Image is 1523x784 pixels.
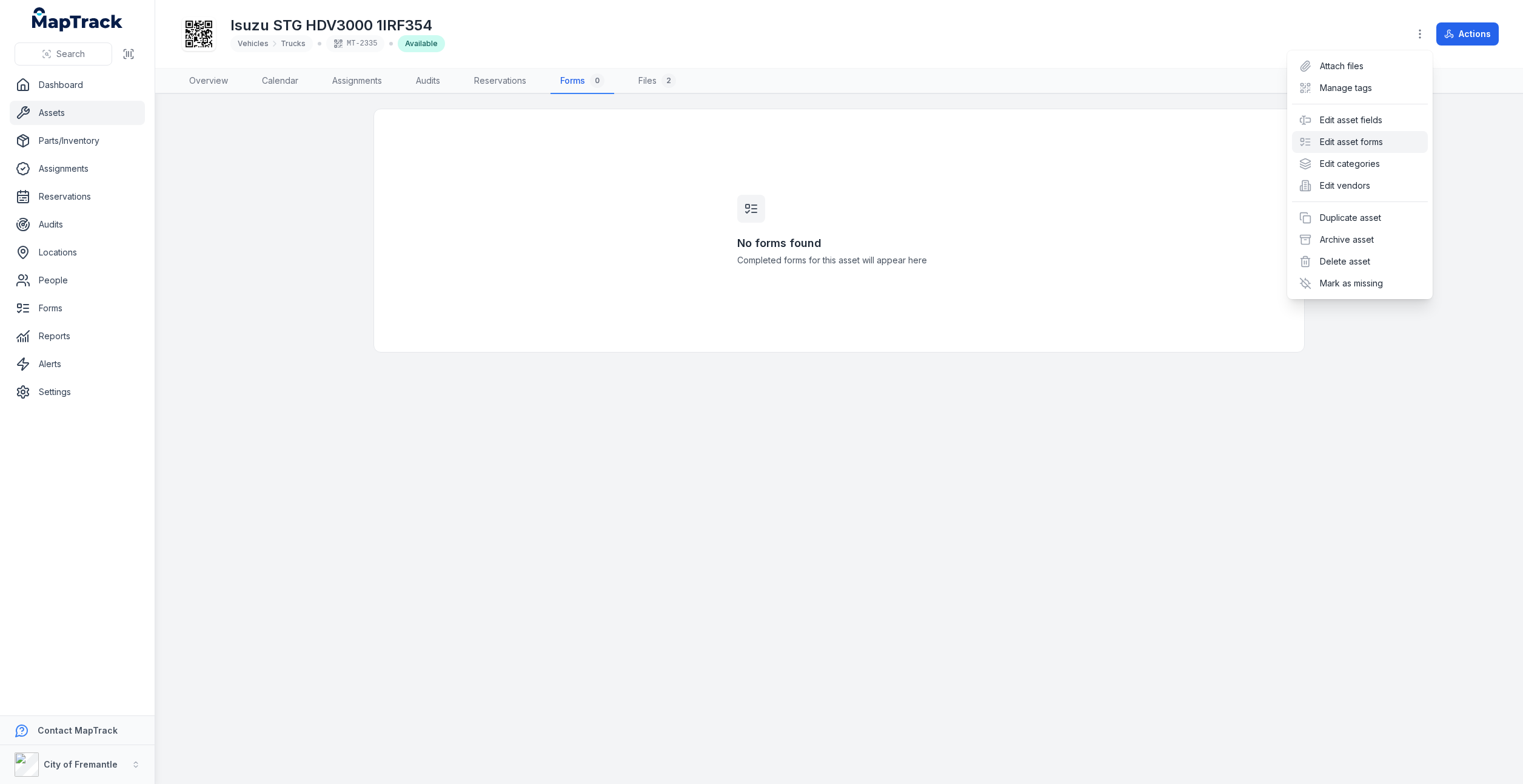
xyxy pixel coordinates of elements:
[1292,109,1428,131] div: Edit asset fields
[1292,207,1428,229] div: Duplicate asset
[1292,272,1428,294] div: Mark as missing
[1292,77,1428,99] div: Manage tags
[1292,55,1428,77] div: Attach files
[1292,229,1428,251] div: Archive asset
[1292,175,1428,197] div: Edit vendors
[1292,153,1428,175] div: Edit categories
[1292,131,1428,153] div: Edit asset forms
[1292,251,1428,272] div: Delete asset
